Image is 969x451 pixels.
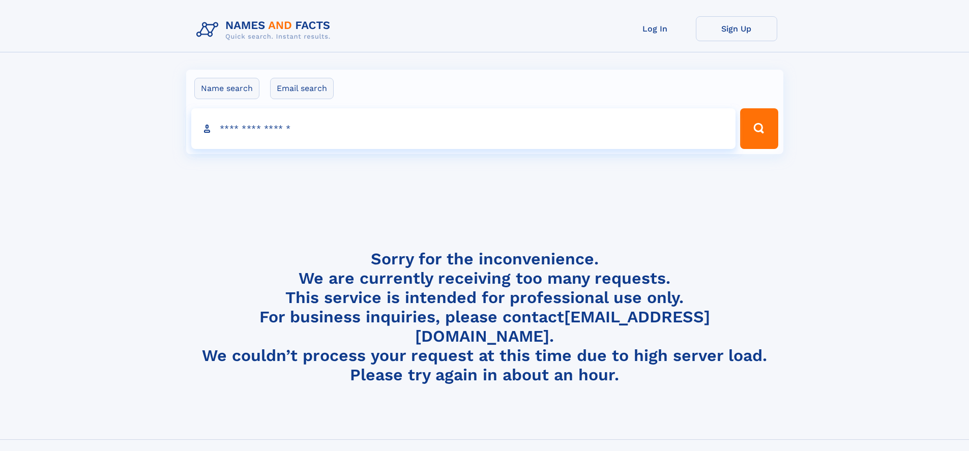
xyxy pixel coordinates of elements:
[191,108,736,149] input: search input
[194,78,259,99] label: Name search
[192,249,777,385] h4: Sorry for the inconvenience. We are currently receiving too many requests. This service is intend...
[696,16,777,41] a: Sign Up
[270,78,334,99] label: Email search
[614,16,696,41] a: Log In
[192,16,339,44] img: Logo Names and Facts
[740,108,778,149] button: Search Button
[415,307,710,346] a: [EMAIL_ADDRESS][DOMAIN_NAME]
